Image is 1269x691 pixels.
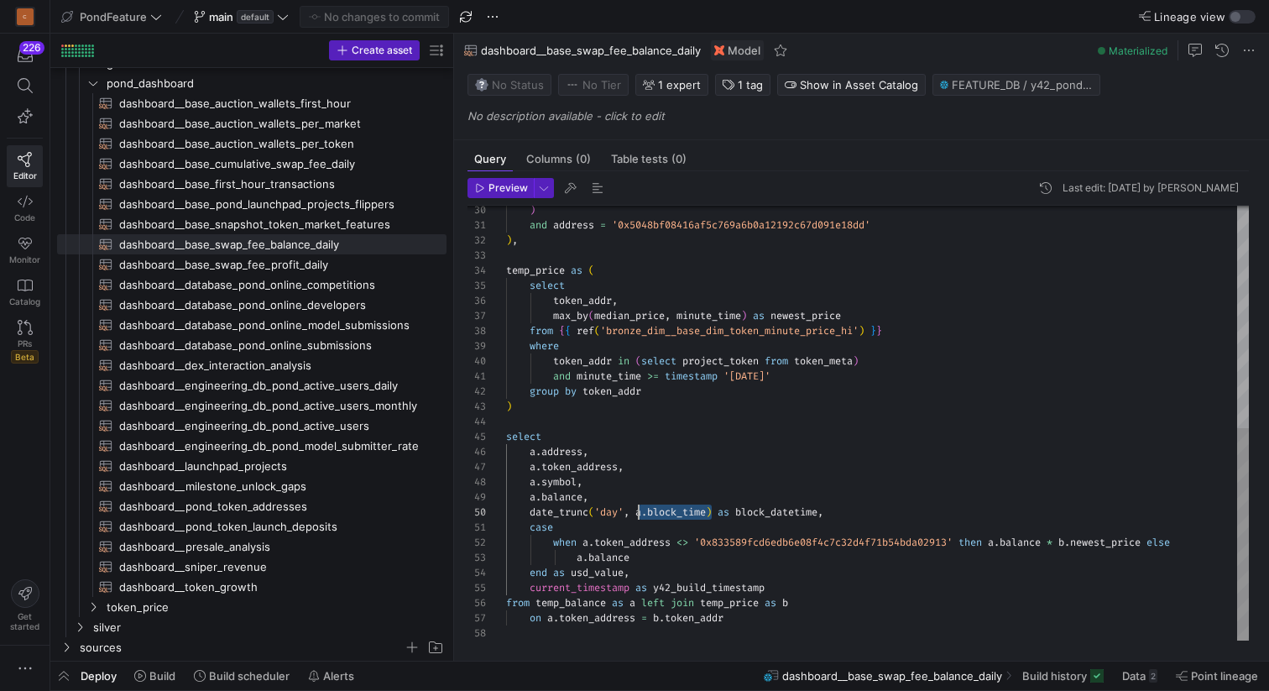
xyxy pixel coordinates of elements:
span: '0x833589fcd6edb6e08f4c7c32d4f71b54bda02913' [694,536,953,549]
div: Press SPACE to select this row. [57,456,446,476]
span: Build scheduler [209,669,290,683]
span: a [547,611,553,625]
span: default [237,10,274,24]
div: 50 [467,505,486,520]
a: dashboard__base_auction_wallets_per_token​​​​​​​​​​ [57,133,446,154]
a: dashboard__engineering_db_pond_model_submitter_rate​​​​​​​​​​ [57,436,446,456]
div: 2 [1149,669,1157,683]
div: Press SPACE to select this row. [57,617,446,637]
span: and [553,369,571,383]
span: where [530,339,559,353]
a: dashboard__database_pond_online_submissions​​​​​​​​​​ [57,335,446,355]
span: . [553,611,559,625]
span: Build [149,669,175,683]
span: >= [647,369,659,383]
div: Press SPACE to select this row. [57,295,446,315]
button: Build history [1015,662,1111,690]
div: 52 [467,535,486,550]
span: a [530,445,535,458]
span: No Status [475,78,544,92]
span: ( [588,309,594,322]
span: dashboard__base_auction_wallets_per_token​​​​​​​​​​ [119,134,427,154]
span: . [535,460,541,474]
span: usd_value [571,566,624,579]
button: Show in Asset Catalog [777,74,926,96]
button: 1 tag [715,74,770,96]
button: Build [127,662,183,690]
span: date_trunc [530,505,588,519]
span: token_addr [553,354,612,368]
div: Press SPACE to select this row. [57,335,446,355]
div: 35 [467,278,486,293]
div: Press SPACE to select this row. [57,315,446,335]
span: symbol [541,475,577,489]
a: dashboard__token_growth​​​​​​​​​​ [57,577,446,597]
div: 31 [467,217,486,233]
span: 1 expert [658,78,701,92]
span: , [624,505,629,519]
span: { [559,324,565,338]
div: Press SPACE to select this row. [57,93,446,113]
span: balance [541,490,582,504]
span: block_datetime [735,505,817,519]
span: Data [1122,669,1146,683]
span: { [565,324,571,338]
span: (0) [671,154,687,165]
span: silver [93,618,444,637]
span: select [506,430,541,443]
div: 39 [467,338,486,353]
span: block_time [647,505,706,519]
button: Data2 [1115,662,1165,690]
button: 226 [7,40,43,71]
span: dashboard__dex_interaction_analysis​​​​​​​​​​ [119,356,427,375]
a: dashboard__engineering_db_pond_active_users_daily​​​​​​​​​​ [57,375,446,395]
span: Point lineage [1191,669,1258,683]
a: dashboard__dex_interaction_analysis​​​​​​​​​​ [57,355,446,375]
span: dashboard__sniper_revenue​​​​​​​​​​ [119,558,427,577]
a: dashboard__base_pond_launchpad_projects_flippers​​​​​​​​​​ [57,194,446,214]
span: , [582,490,588,504]
span: main [209,10,233,24]
button: FEATURE_DB / y42_pondfeature_main / DASHBOARD__BASE_SWAP_FEE_BALANCE_DAILY [932,74,1100,96]
span: Create asset [352,44,412,56]
span: and [530,218,547,232]
div: Press SPACE to select this row. [57,416,446,436]
div: 43 [467,399,486,414]
span: . [994,536,1000,549]
span: from [530,324,553,338]
span: 'bronze_dim__base_dim_token_minute_price_hi' [600,324,859,338]
span: as [765,596,776,610]
span: Show in Asset Catalog [800,78,918,92]
a: PRsBeta [7,313,43,370]
div: Press SPACE to select this row. [57,557,446,577]
a: dashboard__engineering_db_pond_active_users​​​​​​​​​​ [57,416,446,436]
span: ( [588,264,594,277]
span: , [512,233,518,247]
span: <> [676,536,688,549]
div: 47 [467,459,486,474]
a: dashboard__base_cumulative_swap_fee_daily​​​​​​​​​​ [57,154,446,174]
div: Press SPACE to select this row. [57,254,446,275]
a: dashboard__database_pond_online_developers​​​​​​​​​​ [57,295,446,315]
span: } [876,324,882,338]
span: join [671,596,694,610]
span: token_address [594,536,671,549]
span: dashboard__engineering_db_pond_active_users_daily​​​​​​​​​​ [119,376,427,395]
div: 32 [467,233,486,248]
a: dashboard__milestone_unlock_gaps​​​​​​​​​​ [57,476,446,496]
div: 33 [467,248,486,263]
span: ) [741,309,747,322]
span: . [535,475,541,489]
span: . [659,611,665,625]
span: 1 tag [738,78,763,92]
button: Getstarted [7,573,43,638]
div: 34 [467,263,486,278]
span: token_addr [665,611,723,625]
span: token_meta [794,354,853,368]
span: dashboard__base_swap_fee_balance_daily [481,44,701,57]
span: balance [588,551,629,564]
span: dashboard__base_pond_launchpad_projects_flippers​​​​​​​​​​ [119,195,427,214]
a: dashboard__sniper_revenue​​​​​​​​​​ [57,557,446,577]
span: sources [80,638,404,657]
img: No status [475,78,488,92]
